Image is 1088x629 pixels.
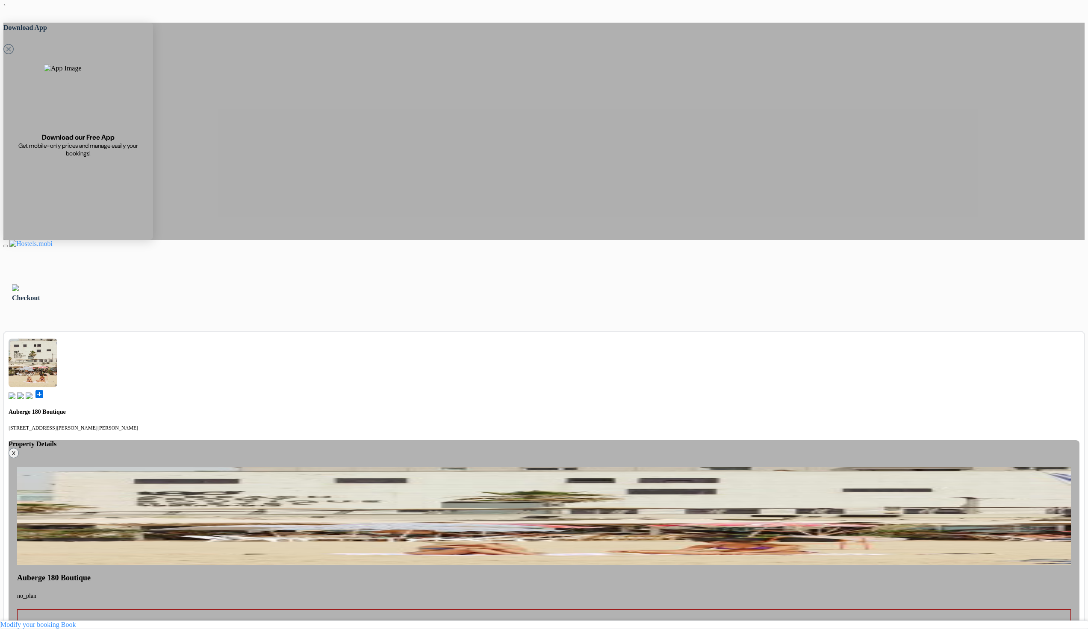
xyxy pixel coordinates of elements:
[44,64,112,133] img: App Image
[9,392,15,399] img: book.svg
[34,389,44,399] span: add_box
[42,133,115,142] span: Download our Free App
[61,621,76,628] a: Book
[9,240,53,248] img: Hostels.mobi
[9,409,1079,415] h4: Auberge 180 Boutique
[0,621,59,628] a: Modify your booking
[17,593,1071,600] p: no_plan
[9,440,1079,448] h4: Property Details
[9,425,138,431] small: [STREET_ADDRESS][PERSON_NAME][PERSON_NAME]
[12,294,40,301] span: Checkout
[17,392,24,399] img: music.svg
[26,392,32,399] img: truck.svg
[34,393,44,401] a: add_box
[17,573,1071,582] h4: Auberge 180 Boutique
[13,142,143,157] span: Get mobile-only prices and manage easily your bookings!
[3,44,14,54] svg: Close
[9,448,19,458] button: X
[3,23,153,33] h5: Download App
[12,284,19,291] img: left_arrow.svg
